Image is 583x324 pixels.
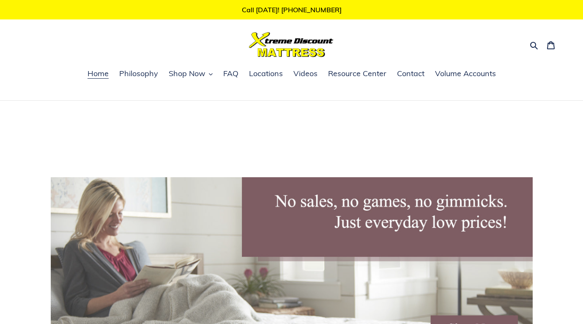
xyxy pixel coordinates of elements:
[164,68,217,80] button: Shop Now
[223,69,238,79] span: FAQ
[397,69,424,79] span: Contact
[289,68,322,80] a: Videos
[169,69,205,79] span: Shop Now
[324,68,391,80] a: Resource Center
[393,68,429,80] a: Contact
[328,69,386,79] span: Resource Center
[83,68,113,80] a: Home
[249,32,334,57] img: Xtreme Discount Mattress
[115,68,162,80] a: Philosophy
[293,69,318,79] span: Videos
[435,69,496,79] span: Volume Accounts
[119,69,158,79] span: Philosophy
[249,69,283,79] span: Locations
[219,68,243,80] a: FAQ
[431,68,500,80] a: Volume Accounts
[245,68,287,80] a: Locations
[88,69,109,79] span: Home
